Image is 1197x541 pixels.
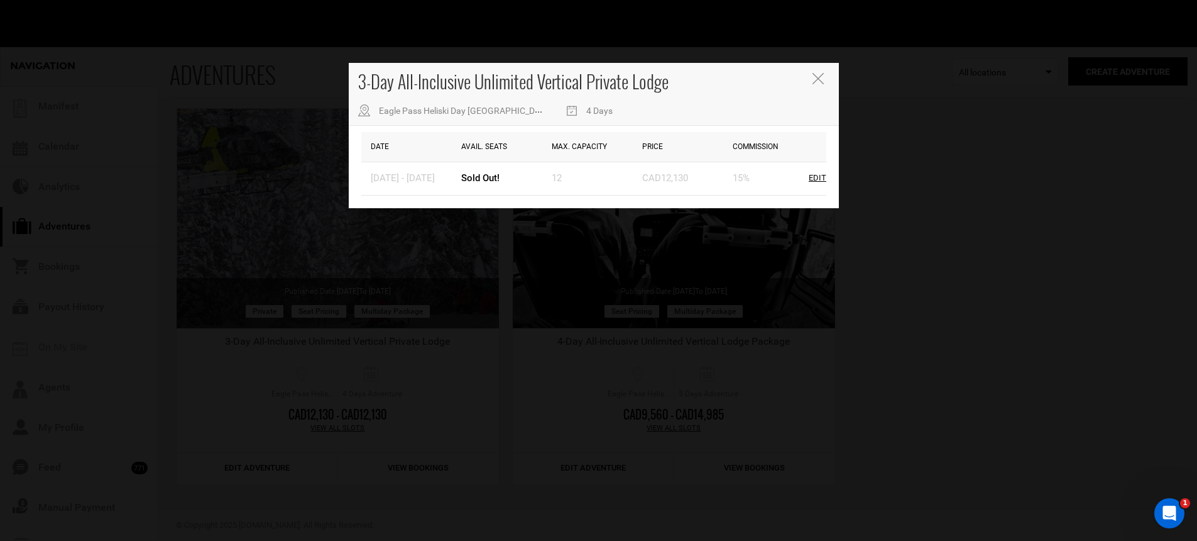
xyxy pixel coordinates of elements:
[458,132,549,162] div: Avail. Seats
[549,132,639,162] div: Max. Capacity
[1154,498,1184,528] iframe: Intercom live chat
[552,172,562,185] div: 12
[358,69,669,94] span: 3-Day All-Inclusive Unlimited Vertical Private Lodge
[730,132,820,162] div: Commission
[809,172,826,184] div: Edit
[368,132,458,162] div: Date
[639,132,730,162] div: Price
[379,106,907,116] span: Eagle Pass Heliski Day [GEOGRAPHIC_DATA], [GEOGRAPHIC_DATA], [GEOGRAPHIC_DATA], [GEOGRAPHIC_DATA]...
[586,106,613,116] span: 4 Days
[1180,498,1190,508] span: 1
[642,172,688,185] div: CAD12,130
[812,73,826,86] button: Close
[733,172,750,185] div: 15%
[371,172,435,185] div: [DATE] - [DATE]
[461,172,500,184] abc: Sold Out!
